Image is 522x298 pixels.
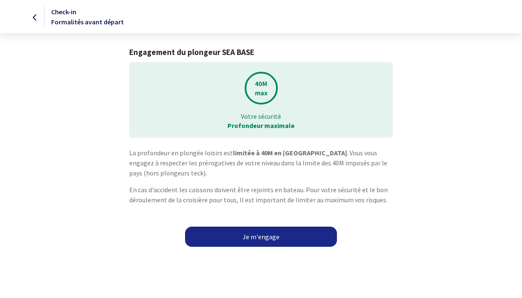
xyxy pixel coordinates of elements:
[135,112,386,121] p: Votre sécurité
[227,121,295,130] strong: Profondeur maximale
[185,227,337,247] a: Je m'engage
[129,47,392,57] h1: Engagement du plongeur SEA BASE
[129,148,392,178] p: La profondeur en plongée loisirs est . Vous vous engagez à respecter les prérogatives de votre ni...
[51,8,124,26] span: Check-in Formalités avant départ
[129,185,392,205] p: En cas d'accident les caissons doivent être rejoints en bateau. Pour votre sécurité et le bon dér...
[233,149,347,157] strong: limitée à 40M en [GEOGRAPHIC_DATA]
